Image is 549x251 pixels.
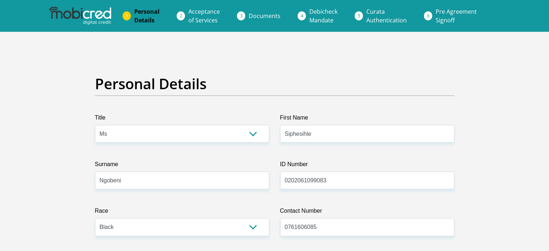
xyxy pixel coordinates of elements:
[280,160,454,172] label: ID Number
[280,125,454,143] input: First Name
[436,8,477,24] span: Pre Agreement Signoff
[280,113,454,125] label: First Name
[304,4,343,27] a: DebicheckMandate
[134,8,160,24] span: Personal Details
[188,8,220,24] span: Acceptance of Services
[95,75,454,92] h2: Personal Details
[280,207,454,218] label: Contact Number
[280,218,454,236] input: Contact Number
[95,172,269,189] input: Surname
[183,4,226,27] a: Acceptanceof Services
[95,207,269,218] label: Race
[430,4,483,27] a: Pre AgreementSignoff
[95,113,269,125] label: Title
[95,160,269,172] label: Surname
[280,172,454,189] input: ID Number
[128,4,165,27] a: PersonalDetails
[49,7,111,25] img: mobicred logo
[243,9,286,23] a: Documents
[366,8,407,24] span: Curata Authentication
[309,8,337,24] span: Debicheck Mandate
[361,4,413,27] a: CurataAuthentication
[249,12,280,20] span: Documents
